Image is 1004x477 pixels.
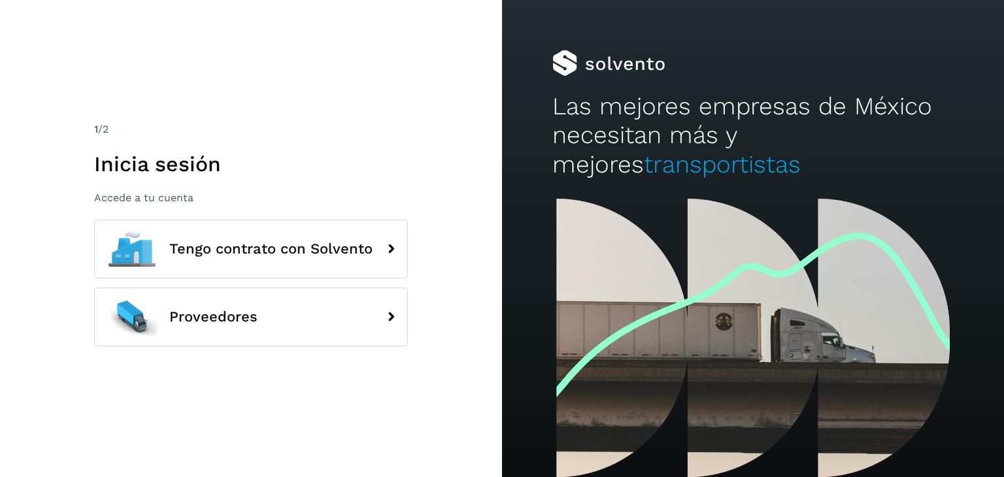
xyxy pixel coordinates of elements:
span: transportistas [644,150,801,178]
button: Tengo contrato con Solvento [94,220,408,278]
h2: Las mejores empresas de México necesitan más y mejores [552,92,954,179]
span: Tengo contrato con Solvento [169,241,373,257]
h1: Inicia sesión [94,152,408,176]
span: Proveedores [169,309,258,325]
p: Accede a tu cuenta [94,191,408,204]
button: Proveedores [94,288,408,346]
span: 1 [94,123,98,135]
div: /2 [94,122,408,137]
